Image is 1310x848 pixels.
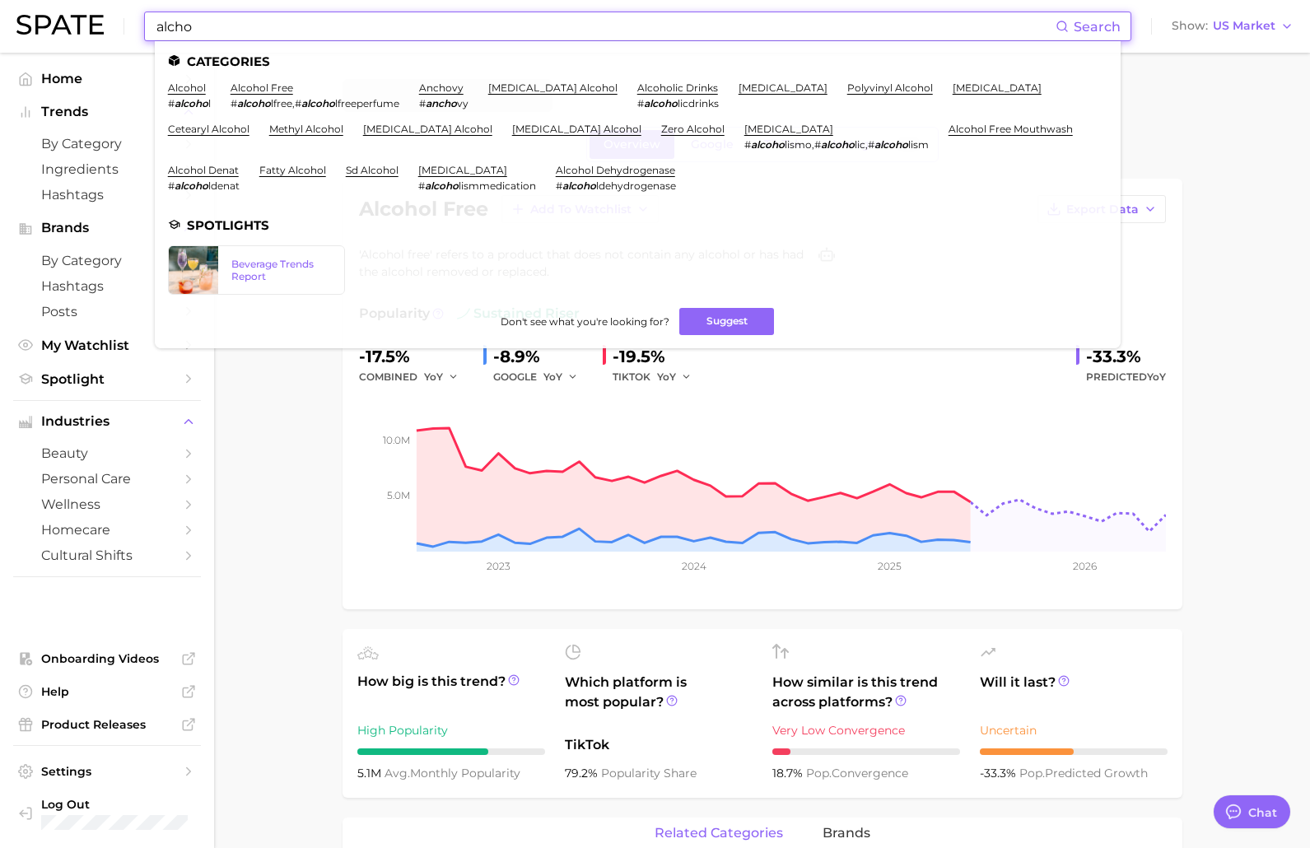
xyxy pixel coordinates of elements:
[744,138,929,151] div: , ,
[772,748,960,755] div: 1 / 10
[601,766,697,780] span: popularity share
[13,333,201,358] a: My Watchlist
[980,748,1168,755] div: 5 / 10
[41,496,173,512] span: wellness
[1213,21,1275,30] span: US Market
[41,278,173,294] span: Hashtags
[13,492,201,517] a: wellness
[13,248,201,273] a: by Category
[41,651,173,666] span: Onboarding Videos
[13,409,201,434] button: Industries
[41,797,188,812] span: Log Out
[806,766,832,780] abbr: popularity index
[13,182,201,207] a: Hashtags
[269,123,343,135] a: methyl alcohol
[806,766,908,780] span: convergence
[565,766,601,780] span: 79.2%
[744,123,833,135] a: [MEDICAL_DATA]
[493,367,590,387] div: GOOGLE
[980,766,1019,780] span: -33.3%
[855,138,865,151] span: lic
[346,164,399,176] a: sd alcohol
[41,471,173,487] span: personal care
[637,82,718,94] a: alcoholic drinks
[814,138,821,151] span: #
[678,97,719,109] span: licdrinks
[1086,367,1166,387] span: Predicted
[543,370,562,384] span: YoY
[231,82,293,94] a: alcohol free
[1147,370,1166,383] span: YoY
[301,97,335,109] em: alcoho
[419,82,464,94] a: anchovy
[41,105,173,119] span: Trends
[426,97,457,109] em: ancho
[556,164,675,176] a: alcohol dehydrogenase
[231,97,399,109] div: ,
[512,123,641,135] a: [MEDICAL_DATA] alcohol
[41,71,173,86] span: Home
[357,748,545,755] div: 7 / 10
[13,646,201,671] a: Onboarding Videos
[357,766,385,780] span: 5.1m
[41,764,173,779] span: Settings
[357,672,545,712] span: How big is this trend?
[41,371,173,387] span: Spotlight
[1172,21,1208,30] span: Show
[661,123,725,135] a: zero alcohol
[874,138,908,151] em: alcoho
[168,164,239,176] a: alcohol denat
[175,97,208,109] em: alcoho
[493,343,590,370] div: -8.9%
[681,560,706,572] tspan: 2024
[613,343,703,370] div: -19.5%
[41,161,173,177] span: Ingredients
[359,367,470,387] div: combined
[878,560,902,572] tspan: 2025
[1168,16,1298,37] button: ShowUS Market
[41,187,173,203] span: Hashtags
[208,179,240,192] span: ldenat
[175,179,208,192] em: alcoho
[168,245,345,295] a: Beverage Trends Report
[168,97,175,109] span: #
[13,543,201,568] a: cultural shifts
[562,179,596,192] em: alcoho
[13,679,201,704] a: Help
[168,179,175,192] span: #
[637,97,644,109] span: #
[543,367,579,387] button: YoY
[168,123,249,135] a: cetearyl alcohol
[425,179,459,192] em: alcoho
[744,138,751,151] span: #
[41,253,173,268] span: by Category
[231,258,331,282] div: Beverage Trends Report
[41,684,173,699] span: Help
[657,370,676,384] span: YoY
[980,673,1168,712] span: Will it last?
[823,826,870,841] span: brands
[168,82,206,94] a: alcohol
[385,766,520,780] span: monthly popularity
[41,717,173,732] span: Product Releases
[359,343,470,370] div: -17.5%
[847,82,933,94] a: polyvinyl alcohol
[1073,560,1097,572] tspan: 2026
[13,712,201,737] a: Product Releases
[1074,19,1121,35] span: Search
[237,97,271,109] em: alcoho
[980,720,1168,740] div: Uncertain
[41,547,173,563] span: cultural shifts
[13,156,201,182] a: Ingredients
[821,138,855,151] em: alcoho
[785,138,812,151] span: lismo
[41,445,173,461] span: beauty
[41,522,173,538] span: homecare
[168,54,1107,68] li: Categories
[418,164,507,176] a: [MEDICAL_DATA]
[41,414,173,429] span: Industries
[424,367,459,387] button: YoY
[13,66,201,91] a: Home
[657,367,692,387] button: YoY
[953,82,1042,94] a: [MEDICAL_DATA]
